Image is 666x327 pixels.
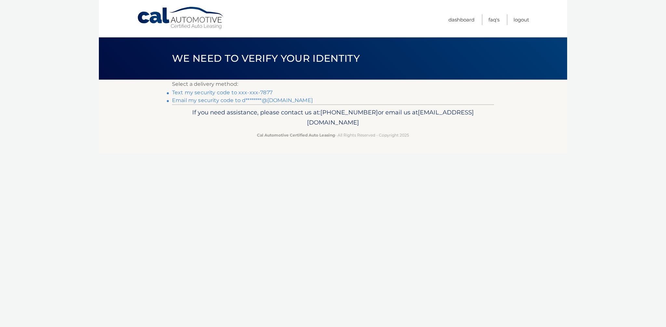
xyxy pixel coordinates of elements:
p: If you need assistance, please contact us at: or email us at [176,107,490,128]
p: - All Rights Reserved - Copyright 2025 [176,132,490,138]
p: Select a delivery method: [172,80,494,89]
strong: Cal Automotive Certified Auto Leasing [257,133,335,137]
span: We need to verify your identity [172,52,360,64]
a: Text my security code to xxx-xxx-7877 [172,89,273,96]
span: [PHONE_NUMBER] [320,109,378,116]
a: FAQ's [488,14,499,25]
a: Logout [513,14,529,25]
a: Email my security code to d********@[DOMAIN_NAME] [172,97,313,103]
a: Cal Automotive [137,7,225,30]
a: Dashboard [448,14,474,25]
